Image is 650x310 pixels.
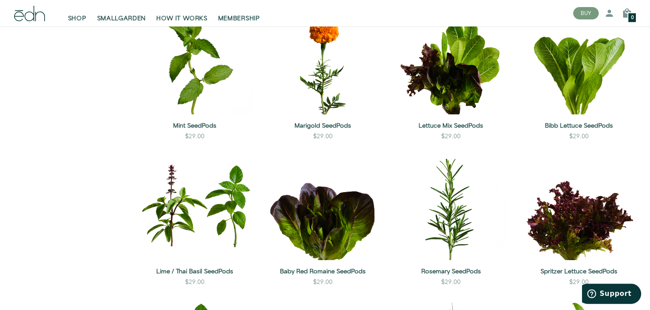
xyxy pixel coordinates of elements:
[522,267,636,276] a: Spritzer Lettuce SeedPods
[266,121,380,130] a: Marigold SeedPods
[569,278,589,287] div: $29.00
[522,121,636,130] a: Bibb Lettuce SeedPods
[138,146,252,260] img: Lime / Thai Basil SeedPods
[185,278,204,287] div: $29.00
[138,0,252,114] img: Mint SeedPods
[631,15,634,20] span: 0
[394,267,508,276] a: Rosemary SeedPods
[213,4,265,23] a: MEMBERSHIP
[185,132,204,141] div: $29.00
[68,14,87,23] span: SHOP
[156,14,207,23] span: HOW IT WORKS
[218,14,260,23] span: MEMBERSHIP
[313,132,333,141] div: $29.00
[266,0,380,114] img: Marigold SeedPods
[582,284,641,306] iframe: Opens a widget where you can find more information
[573,7,599,19] button: BUY
[138,121,252,130] a: Mint SeedPods
[441,278,461,287] div: $29.00
[522,0,636,114] img: Bibb Lettuce SeedPods
[522,146,636,260] img: Spritzer Lettuce SeedPods
[313,278,333,287] div: $29.00
[266,146,380,260] img: Baby Red Romaine SeedPods
[266,267,380,276] a: Baby Red Romaine SeedPods
[441,132,461,141] div: $29.00
[92,4,151,23] a: SMALLGARDEN
[394,0,508,114] img: Lettuce Mix SeedPods
[394,121,508,130] a: Lettuce Mix SeedPods
[63,4,92,23] a: SHOP
[394,146,508,260] img: Rosemary SeedPods
[97,14,146,23] span: SMALLGARDEN
[151,4,212,23] a: HOW IT WORKS
[138,267,252,276] a: Lime / Thai Basil SeedPods
[569,132,589,141] div: $29.00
